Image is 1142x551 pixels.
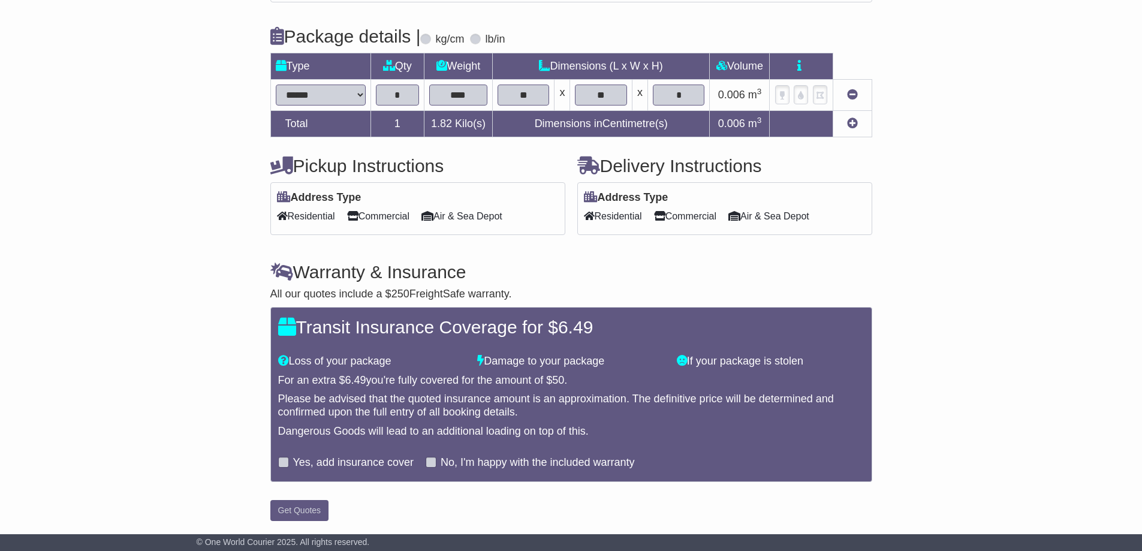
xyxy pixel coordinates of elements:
div: Damage to your package [471,355,671,368]
label: Address Type [277,191,361,204]
span: Residential [584,207,642,225]
td: Total [270,110,370,137]
span: Residential [277,207,335,225]
span: Air & Sea Depot [421,207,502,225]
span: Commercial [347,207,409,225]
div: All our quotes include a $ FreightSafe warranty. [270,288,872,301]
span: Air & Sea Depot [728,207,809,225]
h4: Transit Insurance Coverage for $ [278,317,864,337]
h4: Warranty & Insurance [270,262,872,282]
span: 1.82 [431,118,452,130]
span: 50 [552,374,564,386]
span: m [748,118,762,130]
div: Loss of your package [272,355,472,368]
span: 6.49 [345,374,366,386]
td: Dimensions in Centimetre(s) [492,110,710,137]
div: Please be advised that the quoted insurance amount is an approximation. The definitive price will... [278,393,864,418]
span: 250 [391,288,409,300]
td: Type [270,53,370,79]
td: Qty [370,53,424,79]
span: © One World Courier 2025. All rights reserved. [197,537,370,547]
span: m [748,89,762,101]
div: For an extra $ you're fully covered for the amount of $ . [278,374,864,387]
span: 6.49 [558,317,593,337]
span: Commercial [654,207,716,225]
h4: Pickup Instructions [270,156,565,176]
label: lb/in [485,33,505,46]
h4: Package details | [270,26,421,46]
label: No, I'm happy with the included warranty [441,456,635,469]
h4: Delivery Instructions [577,156,872,176]
span: 0.006 [718,118,745,130]
button: Get Quotes [270,500,329,521]
label: Address Type [584,191,668,204]
a: Remove this item [847,89,858,101]
div: If your package is stolen [671,355,870,368]
a: Add new item [847,118,858,130]
td: Volume [710,53,770,79]
sup: 3 [757,87,762,96]
sup: 3 [757,116,762,125]
td: 1 [370,110,424,137]
td: x [555,79,570,110]
div: Dangerous Goods will lead to an additional loading on top of this. [278,425,864,438]
td: Weight [424,53,492,79]
span: 0.006 [718,89,745,101]
label: kg/cm [435,33,464,46]
td: x [632,79,647,110]
td: Dimensions (L x W x H) [492,53,710,79]
label: Yes, add insurance cover [293,456,414,469]
td: Kilo(s) [424,110,492,137]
